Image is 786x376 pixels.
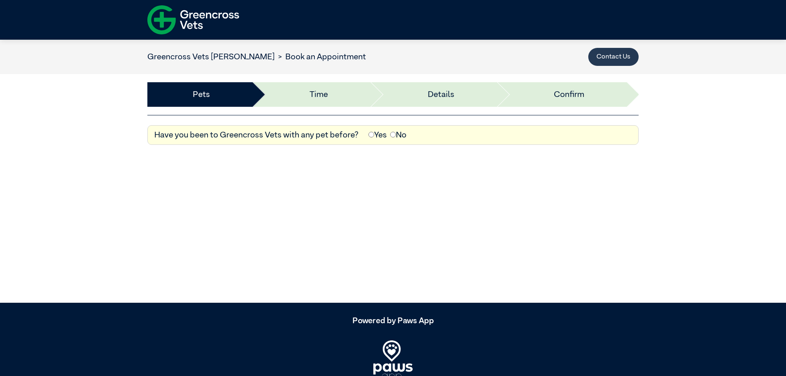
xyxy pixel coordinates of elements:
[390,129,407,141] label: No
[390,132,396,137] input: No
[368,132,374,137] input: Yes
[147,2,239,38] img: f-logo
[368,129,387,141] label: Yes
[147,53,275,61] a: Greencross Vets [PERSON_NAME]
[588,48,639,66] button: Contact Us
[147,51,366,63] nav: breadcrumb
[193,88,210,101] a: Pets
[275,51,366,63] li: Book an Appointment
[147,316,639,326] h5: Powered by Paws App
[154,129,359,141] label: Have you been to Greencross Vets with any pet before?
